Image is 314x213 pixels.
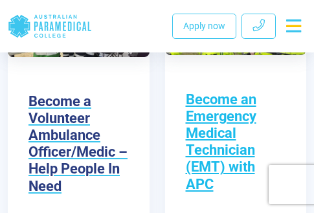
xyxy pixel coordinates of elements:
[281,14,306,38] button: Toggle navigation
[8,5,92,47] a: Australian Paramedical College
[186,91,286,193] h3: Become an Emergency Medical Technician (EMT) with APC
[28,93,129,195] h3: Become a Volunteer Ambulance Officer/Medic – Help People In Need
[172,14,236,39] a: Apply now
